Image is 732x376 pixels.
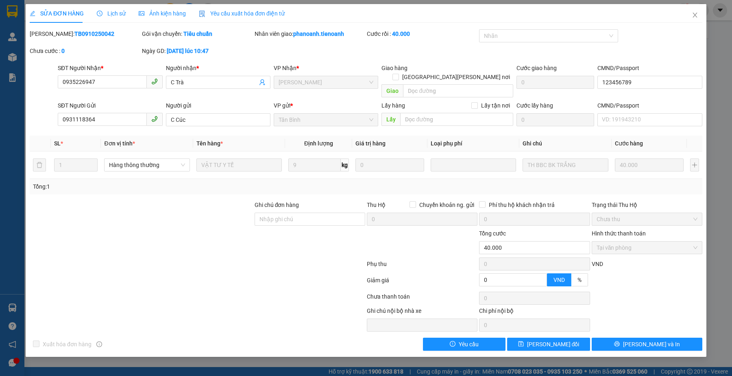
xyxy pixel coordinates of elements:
span: Lấy [381,113,400,126]
span: Tân Bình [279,114,373,126]
span: picture [139,11,144,16]
div: Ghi chú nội bộ nhà xe [367,306,477,319]
th: Loại phụ phí [427,136,519,152]
span: Xuất hóa đơn hàng [39,340,95,349]
b: TB0910250042 [74,31,114,37]
button: Close [684,4,706,27]
div: [PERSON_NAME]: [30,29,140,38]
span: info-circle [96,341,102,347]
input: Ghi chú đơn hàng [255,213,365,226]
span: Yêu cầu [459,340,479,349]
b: 40.000 [392,31,410,37]
span: phone [151,78,158,85]
span: SL [54,140,61,147]
span: Chưa thu [597,213,697,225]
div: Phụ thu [366,259,478,274]
span: user-add [259,79,266,86]
span: Cư Kuin [279,76,373,88]
span: Yêu cầu xuất hóa đơn điện tử [199,10,285,17]
div: Chưa cước : [30,46,140,55]
input: 0 [355,158,424,172]
label: Hình thức thanh toán [592,230,646,237]
div: Gói vận chuyển: [142,29,253,38]
div: Chưa thanh toán [366,292,478,306]
b: [DATE] lúc 10:47 [167,48,209,54]
span: phone [151,116,158,122]
span: kg [341,158,349,172]
b: Tiêu chuẩn [183,31,212,37]
label: Ghi chú đơn hàng [255,202,299,208]
div: CMND/Passport [597,101,702,110]
span: Giá trị hàng [355,140,386,147]
span: VND [592,261,603,267]
span: Cước hàng [615,140,643,147]
span: Tại văn phòng [597,242,697,254]
img: icon [199,11,205,17]
input: 0 [615,158,684,172]
button: printer[PERSON_NAME] và In [592,338,702,351]
input: Cước lấy hàng [516,113,594,126]
span: Giao [381,84,403,97]
div: SĐT Người Nhận [58,64,162,73]
input: Dọc đường [400,113,513,126]
label: Cước giao hàng [516,65,557,71]
div: Tổng: 1 [33,182,283,191]
label: Cước lấy hàng [516,102,553,109]
span: Hàng thông thường [109,159,185,171]
span: Thu Hộ [367,202,386,208]
div: Người gửi [166,101,270,110]
span: Tên hàng [196,140,223,147]
button: plus [690,158,699,172]
span: SỬA ĐƠN HÀNG [30,10,84,17]
input: Ghi Chú [523,158,608,172]
div: Trạng thái Thu Hộ [592,200,702,209]
span: Lấy tận nơi [478,101,513,110]
div: CMND/Passport [597,64,702,73]
span: printer [614,341,620,347]
div: Cước rồi : [367,29,477,38]
div: Người nhận [166,64,270,73]
span: close [692,12,698,18]
span: Đơn vị tính [104,140,135,147]
div: SĐT Người Gửi [58,101,162,110]
span: clock-circle [97,11,102,16]
span: Lấy hàng [381,102,405,109]
div: Ngày GD: [142,46,253,55]
div: VP gửi [274,101,378,110]
span: Chuyển khoản ng. gửi [416,200,477,209]
input: Dọc đường [403,84,513,97]
span: % [577,277,582,283]
b: 0 [61,48,65,54]
button: save[PERSON_NAME] đổi [507,338,590,351]
span: VP Nhận [274,65,296,71]
span: Ảnh kiện hàng [139,10,186,17]
th: Ghi chú [519,136,611,152]
span: [PERSON_NAME] đổi [527,340,579,349]
span: [GEOGRAPHIC_DATA][PERSON_NAME] nơi [399,73,513,81]
button: delete [33,158,46,172]
span: Tổng cước [479,230,506,237]
span: Giao hàng [381,65,407,71]
div: Nhân viên giao: [255,29,365,38]
span: VND [553,277,565,283]
span: save [518,341,524,347]
span: Phí thu hộ khách nhận trả [486,200,558,209]
span: Định lượng [304,140,333,147]
b: phanoanh.tienoanh [293,31,344,37]
div: Chi phí nội bộ [479,306,590,319]
button: exclamation-circleYêu cầu [423,338,505,351]
span: exclamation-circle [450,341,455,347]
span: Lịch sử [97,10,126,17]
span: [PERSON_NAME] và In [623,340,680,349]
span: edit [30,11,35,16]
div: Giảm giá [366,276,478,290]
input: Cước giao hàng [516,76,594,89]
input: VD: Bàn, Ghế [196,158,282,172]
